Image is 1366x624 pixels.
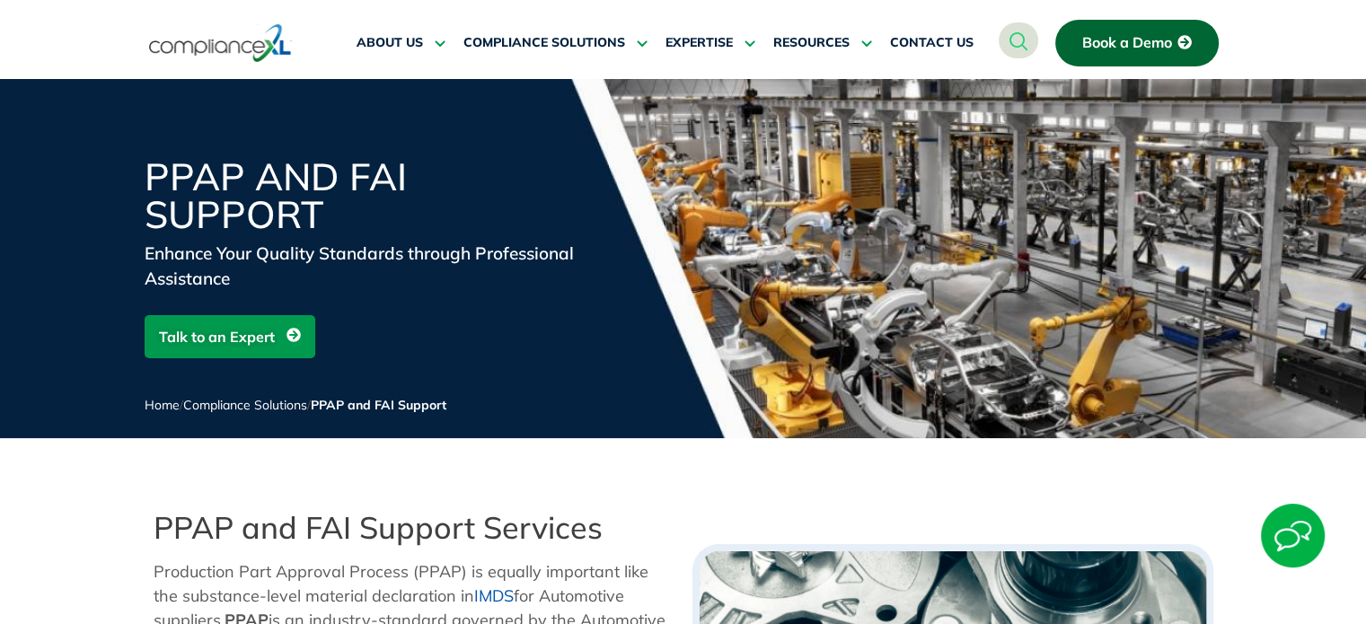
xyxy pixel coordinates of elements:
span: CONTACT US [890,35,974,51]
span: Talk to an Expert [159,320,275,354]
h1: PPAP and FAI Support [145,158,576,233]
a: Talk to an Expert [145,315,315,358]
span: PPAP and FAI Support [311,397,446,413]
img: Start Chat [1261,504,1325,567]
a: Home [145,397,180,413]
a: COMPLIANCE SOLUTIONS [463,22,648,65]
span: RESOURCES [773,35,850,51]
span: / / [145,397,446,413]
h2: PPAP and FAI Support Services [154,510,674,546]
a: navsearch-button [999,22,1038,58]
a: RESOURCES [773,22,872,65]
div: Enhance Your Quality Standards through Professional Assistance [145,241,576,291]
a: Book a Demo [1055,20,1219,66]
span: Book a Demo [1082,35,1172,51]
a: EXPERTISE [665,22,755,65]
span: ABOUT US [357,35,423,51]
a: IMDS [474,585,514,606]
span: EXPERTISE [665,35,733,51]
img: logo-one.svg [149,22,292,64]
a: ABOUT US [357,22,445,65]
span: COMPLIANCE SOLUTIONS [463,35,625,51]
a: Compliance Solutions [183,397,307,413]
a: CONTACT US [890,22,974,65]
